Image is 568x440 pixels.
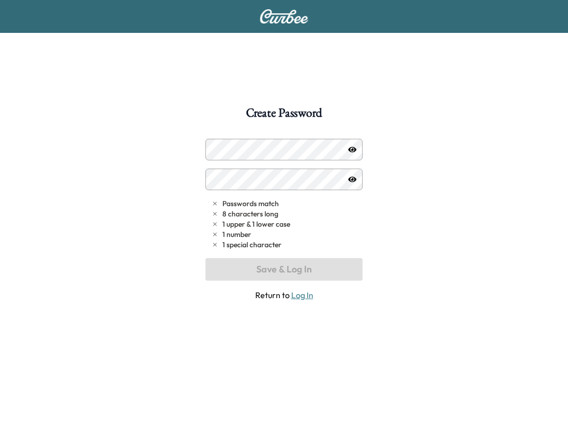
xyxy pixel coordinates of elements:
[259,9,309,24] img: Curbee Logo
[222,219,290,229] span: 1 upper & 1 lower case
[246,107,322,124] h1: Create Password
[291,290,313,300] a: Log In
[205,289,363,301] span: Return to
[222,198,279,209] span: Passwords match
[222,240,281,250] span: 1 special character
[222,209,278,219] span: 8 characters long
[222,229,251,240] span: 1 number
